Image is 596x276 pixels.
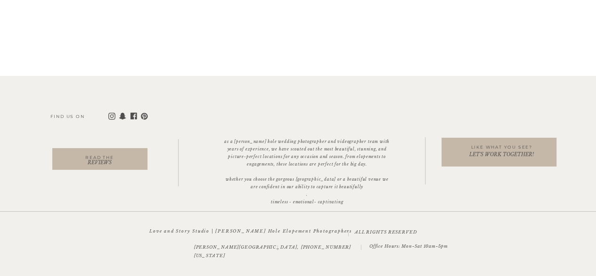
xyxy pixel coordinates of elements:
[26,160,174,179] a: reviews
[50,112,106,120] a: Find US ON
[194,243,324,253] a: [PERSON_NAME][GEOGRAPHIC_DATA], [US_STATE]
[224,138,390,183] a: as a [PERSON_NAME] hole wedding photographer and videographer team with years of experience, we h...
[36,154,163,160] a: Read the
[148,227,353,236] p: Love and Story Studio | [PERSON_NAME] Hole Elopement Photographers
